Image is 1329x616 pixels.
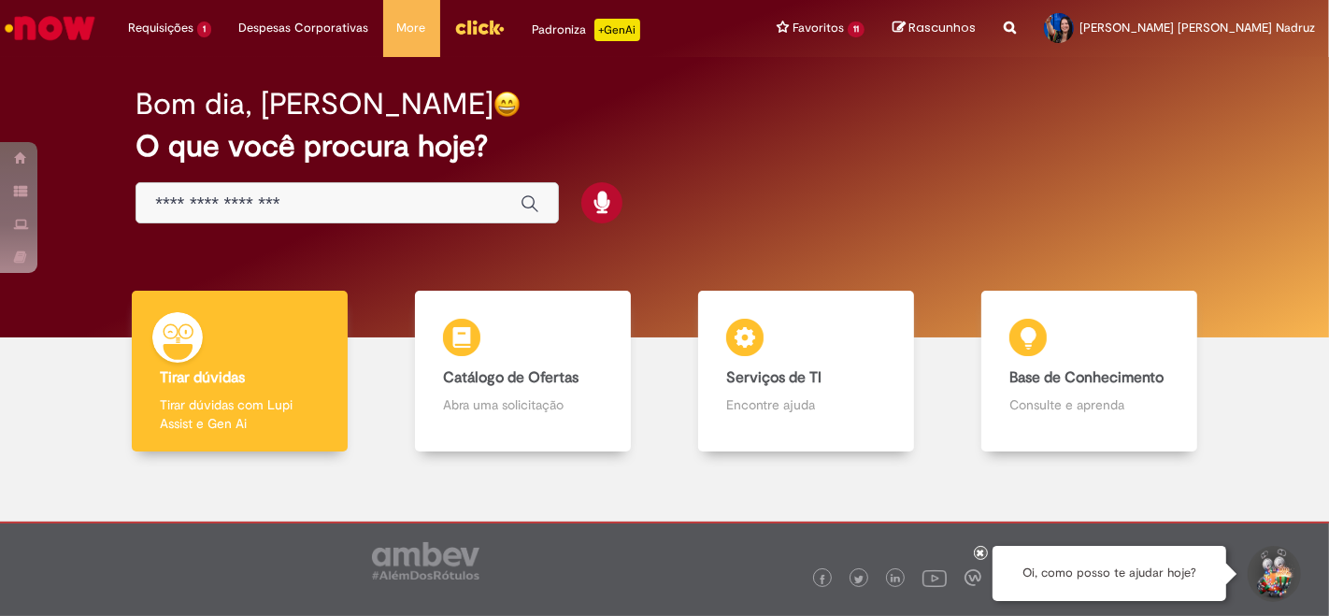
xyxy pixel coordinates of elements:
[1245,546,1301,602] button: Iniciar Conversa de Suporte
[197,21,211,37] span: 1
[397,19,426,37] span: More
[136,130,1193,163] h2: O que você procura hoje?
[493,91,521,118] img: happy-face.png
[818,575,827,584] img: logo_footer_facebook.png
[908,19,976,36] span: Rascunhos
[848,21,865,37] span: 11
[594,19,640,41] p: +GenAi
[993,546,1226,601] div: Oi, como posso te ajudar hoje?
[533,19,640,41] div: Padroniza
[128,19,193,37] span: Requisições
[239,19,369,37] span: Despesas Corporativas
[854,575,864,584] img: logo_footer_twitter.png
[381,291,664,452] a: Catálogo de Ofertas Abra uma solicitação
[726,395,886,414] p: Encontre ajuda
[160,395,320,433] p: Tirar dúvidas com Lupi Assist e Gen Ai
[891,574,900,585] img: logo_footer_linkedin.png
[664,291,948,452] a: Serviços de TI Encontre ajuda
[136,88,493,121] h2: Bom dia, [PERSON_NAME]
[922,566,947,590] img: logo_footer_youtube.png
[948,291,1231,452] a: Base de Conhecimento Consulte e aprenda
[443,368,579,387] b: Catálogo de Ofertas
[726,368,822,387] b: Serviços de TI
[160,368,245,387] b: Tirar dúvidas
[98,291,381,452] a: Tirar dúvidas Tirar dúvidas com Lupi Assist e Gen Ai
[893,20,976,37] a: Rascunhos
[443,395,603,414] p: Abra uma solicitação
[2,9,98,47] img: ServiceNow
[1009,395,1169,414] p: Consulte e aprenda
[965,569,981,586] img: logo_footer_workplace.png
[793,19,844,37] span: Favoritos
[372,542,479,580] img: logo_footer_ambev_rotulo_gray.png
[1009,368,1164,387] b: Base de Conhecimento
[1079,20,1315,36] span: [PERSON_NAME] [PERSON_NAME] Nadruz
[454,13,505,41] img: click_logo_yellow_360x200.png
